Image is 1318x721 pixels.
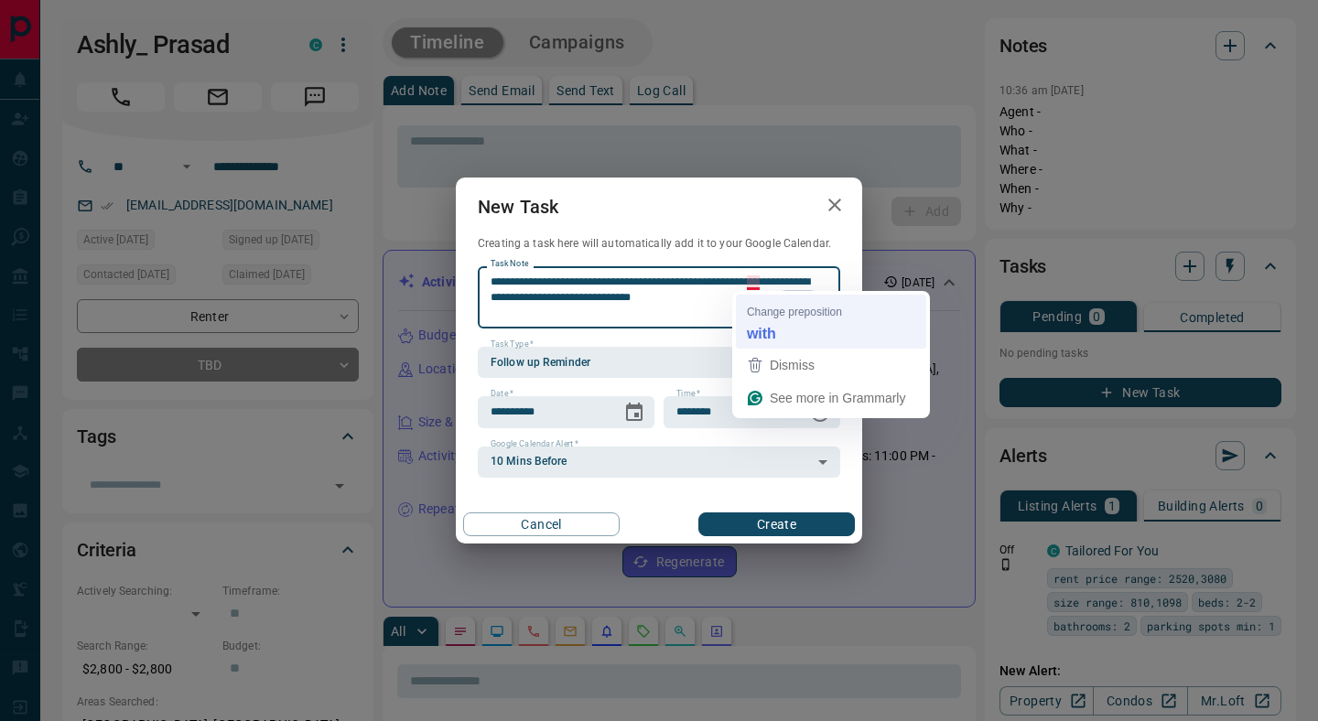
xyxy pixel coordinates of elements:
button: Cancel [463,512,620,536]
textarea: To enrich screen reader interactions, please activate Accessibility in Grammarly extension settings [491,274,827,321]
label: Time [676,388,700,400]
label: Google Calendar Alert [491,438,578,450]
label: Task Note [491,258,528,270]
div: Follow up Reminder [478,347,840,378]
h2: New Task [456,178,580,236]
button: Choose date, selected date is Sep 17, 2025 [616,394,653,431]
button: Create [698,512,855,536]
div: 10 Mins Before [478,447,840,478]
label: Date [491,388,513,400]
p: Creating a task here will automatically add it to your Google Calendar. [478,236,840,252]
label: Task Type [491,339,534,350]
